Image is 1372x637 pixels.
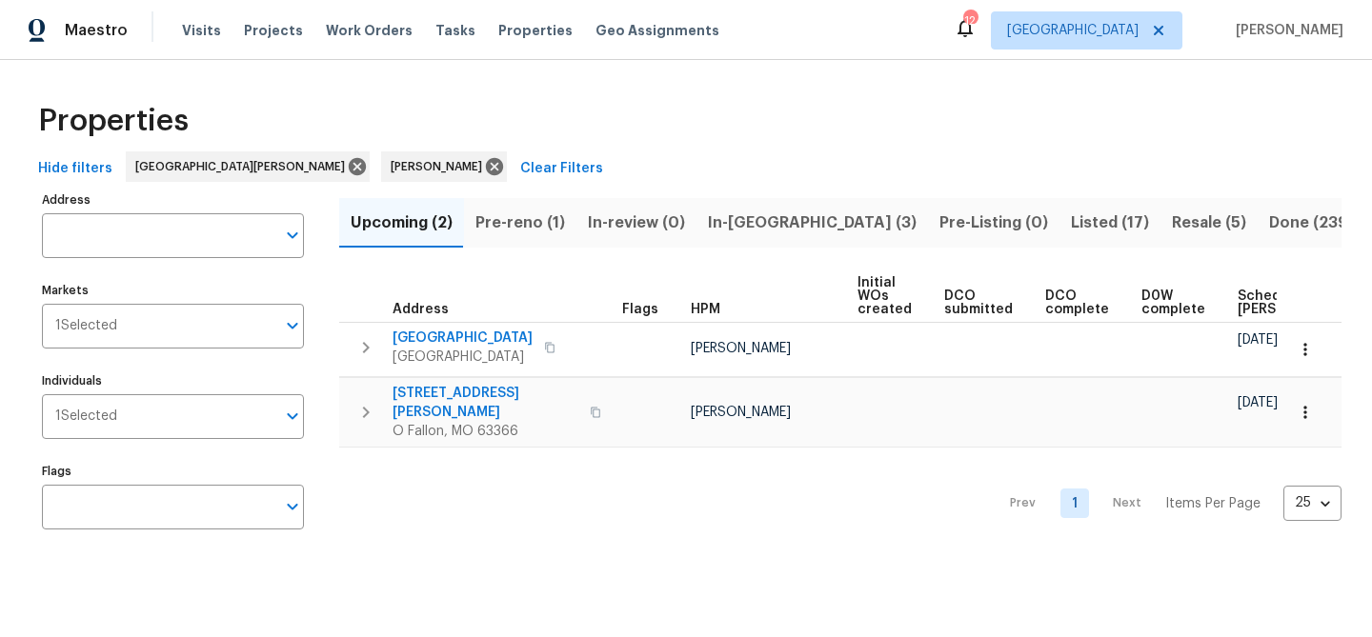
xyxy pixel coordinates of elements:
span: Address [393,303,449,316]
label: Flags [42,466,304,477]
span: Flags [622,303,658,316]
span: In-[GEOGRAPHIC_DATA] (3) [708,209,917,236]
span: Pre-reno (1) [475,209,565,236]
span: [PERSON_NAME] [391,157,490,176]
span: Resale (5) [1172,209,1246,236]
span: Properties [38,111,189,130]
p: Items Per Page [1165,494,1261,513]
span: [PERSON_NAME] [691,406,791,419]
span: 1 Selected [55,318,117,334]
button: Clear Filters [513,151,611,187]
span: Projects [244,21,303,40]
div: 25 [1283,478,1342,528]
span: 1 Selected [55,408,117,425]
div: [PERSON_NAME] [381,151,507,182]
span: [DATE] [1238,333,1278,347]
button: Open [279,403,306,429]
span: [GEOGRAPHIC_DATA] [393,328,533,348]
span: [GEOGRAPHIC_DATA][PERSON_NAME] [135,157,353,176]
label: Individuals [42,375,304,387]
span: [PERSON_NAME] [1228,21,1343,40]
span: Tasks [435,24,475,37]
span: Pre-Listing (0) [939,209,1048,236]
span: Hide filters [38,157,112,181]
span: Geo Assignments [595,21,719,40]
div: [GEOGRAPHIC_DATA][PERSON_NAME] [126,151,370,182]
span: [PERSON_NAME] [691,342,791,355]
button: Hide filters [30,151,120,187]
span: Properties [498,21,573,40]
span: D0W complete [1141,289,1205,316]
span: Visits [182,21,221,40]
span: Scheduled [PERSON_NAME] [1238,289,1345,316]
span: Done (239) [1269,209,1354,236]
button: Open [279,312,306,339]
span: Work Orders [326,21,413,40]
span: DCO submitted [944,289,1013,316]
nav: Pagination Navigation [992,459,1342,548]
span: HPM [691,303,720,316]
div: 12 [963,11,977,30]
span: In-review (0) [588,209,685,236]
label: Markets [42,285,304,296]
a: Goto page 1 [1060,488,1089,518]
button: Open [279,222,306,249]
span: O Fallon, MO 63366 [393,422,578,441]
button: Open [279,493,306,520]
span: [GEOGRAPHIC_DATA] [1007,21,1139,40]
span: [STREET_ADDRESS][PERSON_NAME] [393,384,578,422]
label: Address [42,194,304,206]
span: Listed (17) [1071,209,1149,236]
span: Initial WOs created [857,276,912,316]
span: Maestro [65,21,128,40]
span: Clear Filters [520,157,603,181]
span: Upcoming (2) [351,209,453,236]
span: [GEOGRAPHIC_DATA] [393,348,533,367]
span: DCO complete [1045,289,1109,316]
span: [DATE] [1238,396,1278,409]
